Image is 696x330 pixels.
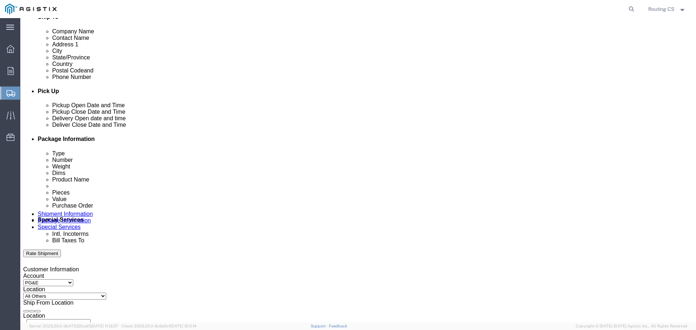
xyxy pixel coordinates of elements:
[5,4,57,14] img: logo
[91,324,118,328] span: [DATE] 11:13:37
[648,5,674,13] span: Routing CS
[648,5,686,13] button: Routing CS
[121,324,196,328] span: Client: 2025.20.0-8c6e0cf
[311,324,329,328] a: Support
[329,324,347,328] a: Feedback
[576,323,687,329] span: Copyright © [DATE]-[DATE] Agistix Inc., All Rights Reserved
[20,18,696,322] iframe: To enrich screen reader interactions, please activate Accessibility in Grammarly extension settings
[170,324,196,328] span: [DATE] 12:11:14
[29,324,118,328] span: Server: 2025.20.0-db47332bad5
